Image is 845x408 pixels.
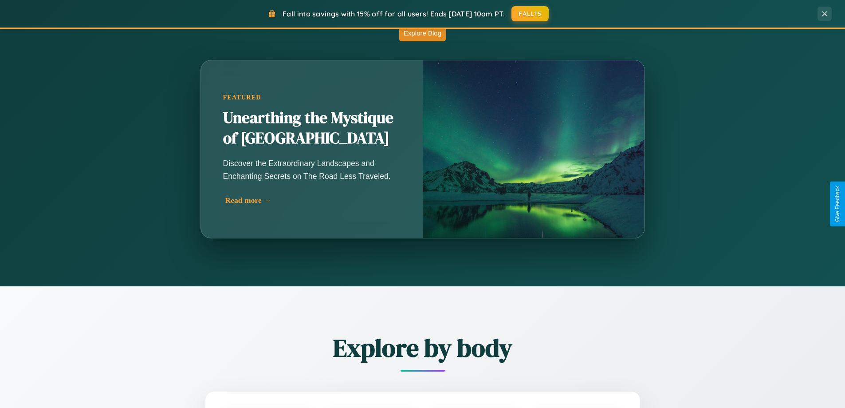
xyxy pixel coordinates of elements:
[399,25,446,41] button: Explore Blog
[157,331,689,365] h2: Explore by body
[223,157,401,182] p: Discover the Extraordinary Landscapes and Enchanting Secrets on The Road Less Traveled.
[834,186,841,222] div: Give Feedback
[283,9,505,18] span: Fall into savings with 15% off for all users! Ends [DATE] 10am PT.
[511,6,549,21] button: FALL15
[223,94,401,101] div: Featured
[223,108,401,149] h2: Unearthing the Mystique of [GEOGRAPHIC_DATA]
[225,196,403,205] div: Read more →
